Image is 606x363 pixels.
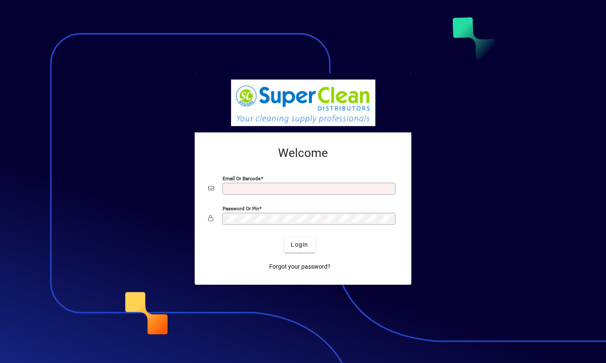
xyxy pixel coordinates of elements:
span: Forgot your password? [269,262,331,271]
span: Login [291,240,308,249]
a: Forgot your password? [266,259,334,275]
button: Login [284,237,315,253]
mat-label: Password or Pin [223,205,259,211]
h2: Welcome [208,146,398,160]
mat-label: Email or Barcode [223,175,261,181]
